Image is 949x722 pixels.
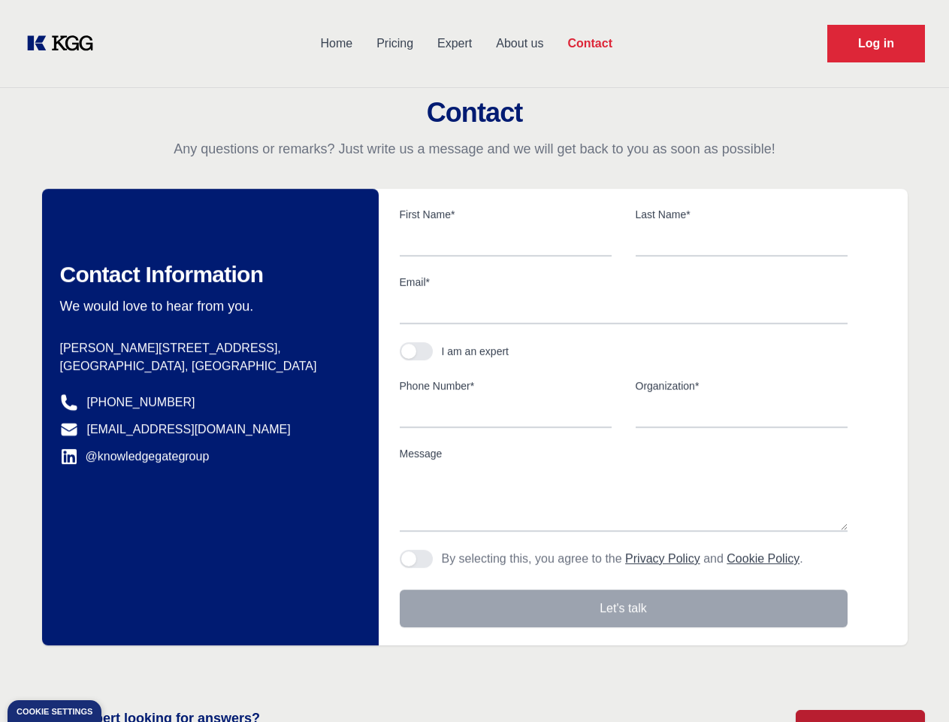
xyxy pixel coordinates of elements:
a: Cookie Policy [727,552,799,565]
iframe: Chat Widget [874,650,949,722]
a: Request Demo [827,25,925,62]
p: By selecting this, you agree to the and . [442,550,803,568]
a: Expert [425,24,484,63]
button: Let's talk [400,590,848,627]
a: [EMAIL_ADDRESS][DOMAIN_NAME] [87,420,291,438]
label: Message [400,446,848,461]
label: Organization* [636,378,848,393]
a: KOL Knowledge Platform: Talk to Key External Experts (KEE) [24,32,105,56]
a: [PHONE_NUMBER] [87,393,195,411]
label: Phone Number* [400,378,612,393]
a: Home [308,24,364,63]
label: Last Name* [636,207,848,222]
p: [PERSON_NAME][STREET_ADDRESS], [60,339,355,357]
label: First Name* [400,207,612,222]
p: Any questions or remarks? Just write us a message and we will get back to you as soon as possible! [18,140,931,158]
a: About us [484,24,555,63]
label: Email* [400,275,848,290]
a: Contact [555,24,624,63]
div: Cookie settings [17,708,92,716]
h2: Contact [18,98,931,128]
a: Privacy Policy [625,552,700,565]
h2: Contact Information [60,261,355,288]
p: We would love to hear from you. [60,297,355,315]
a: @knowledgegategroup [60,447,210,466]
a: Pricing [364,24,425,63]
div: I am an expert [442,344,509,359]
p: [GEOGRAPHIC_DATA], [GEOGRAPHIC_DATA] [60,357,355,375]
